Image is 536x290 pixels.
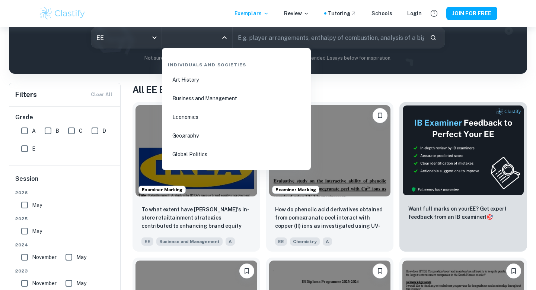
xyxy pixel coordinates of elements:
[15,242,115,248] span: 2024
[135,105,257,196] img: Business and Management EE example thumbnail: To what extent have IKEA's in-store reta
[407,9,422,18] a: Login
[15,89,37,100] h6: Filters
[102,127,106,135] span: D
[275,205,385,231] p: How do phenolic acid derivatives obtained from pomegranate peel interact with copper (II) ions as...
[133,83,527,96] h1: All EE Examples
[15,189,115,196] span: 2026
[165,127,308,144] li: Geography
[15,54,521,62] p: Not sure what to search for? You can always look through our example Extended Essays below for in...
[399,102,527,252] a: ThumbnailWant full marks on yourEE? Get expert feedback from an IB examiner!
[165,71,308,88] li: Art History
[373,108,387,123] button: Please log in to bookmark exemplars
[266,102,394,252] a: Examiner MarkingPlease log in to bookmark exemplarsHow do phenolic acid derivatives obtained from...
[15,174,115,189] h6: Session
[32,253,57,261] span: November
[32,201,42,209] span: May
[428,7,440,20] button: Help and Feedback
[284,9,309,18] p: Review
[139,186,185,193] span: Examiner Marking
[32,127,36,135] span: A
[269,105,391,196] img: Chemistry EE example thumbnail: How do phenolic acid derivatives obtaine
[290,237,320,246] span: Chemistry
[272,186,319,193] span: Examiner Marking
[427,31,440,44] button: Search
[39,6,86,21] img: Clastify logo
[79,127,83,135] span: C
[165,108,308,126] li: Economics
[15,215,115,222] span: 2025
[402,105,524,196] img: Thumbnail
[141,205,251,231] p: To what extent have IKEA's in-store retailtainment strategies contributed to enhancing brand equi...
[219,32,230,43] button: Close
[486,214,493,220] span: 🎯
[408,205,518,221] p: Want full marks on your EE ? Get expert feedback from an IB examiner!
[32,279,57,287] span: November
[76,253,86,261] span: May
[165,146,308,163] li: Global Politics
[233,27,424,48] input: E.g. player arrangements, enthalpy of combustion, analysis of a big city...
[141,237,153,246] span: EE
[32,227,42,235] span: May
[371,9,392,18] a: Schools
[91,27,162,48] div: EE
[506,264,521,278] button: Please log in to bookmark exemplars
[156,237,223,246] span: Business and Management
[328,9,357,18] a: Tutoring
[32,145,35,153] span: E
[133,102,260,252] a: Examiner MarkingPlease log in to bookmark exemplarsTo what extent have IKEA's in-store retailtain...
[239,264,254,278] button: Please log in to bookmark exemplars
[323,237,332,246] span: A
[76,279,86,287] span: May
[165,90,308,107] li: Business and Management
[165,164,308,182] li: History
[165,56,308,71] div: Individuals and Societies
[15,113,115,122] h6: Grade
[226,237,235,246] span: A
[15,268,115,274] span: 2023
[234,9,269,18] p: Exemplars
[275,237,287,246] span: EE
[446,7,497,20] button: JOIN FOR FREE
[55,127,59,135] span: B
[373,264,387,278] button: Please log in to bookmark exemplars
